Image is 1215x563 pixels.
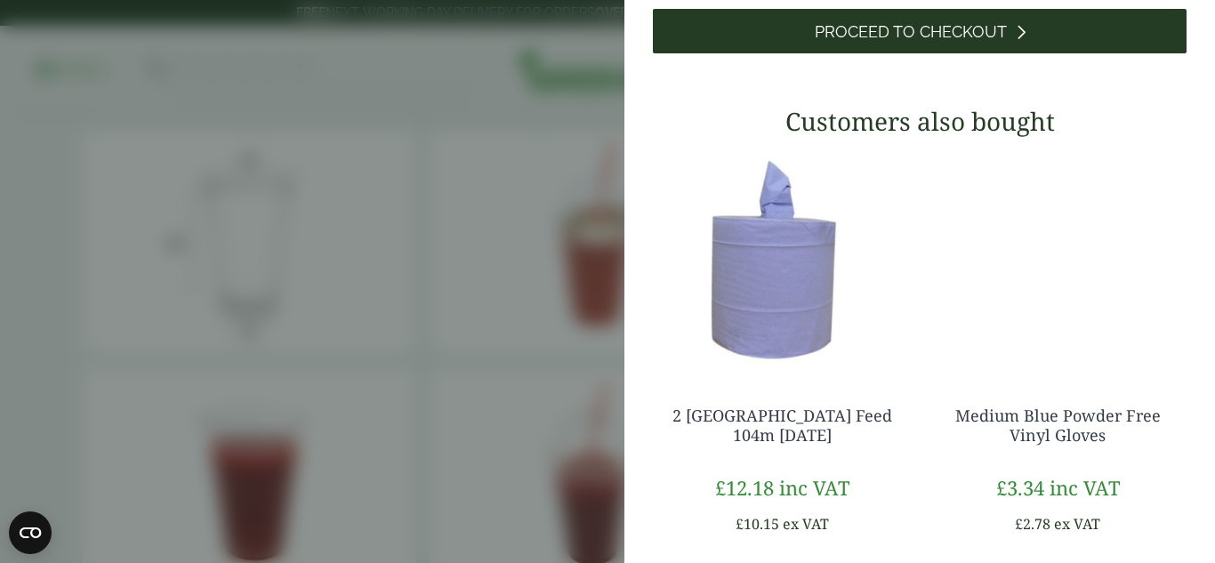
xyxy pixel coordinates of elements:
a: 2 [GEOGRAPHIC_DATA] Feed 104m [DATE] [672,405,892,446]
bdi: 12.18 [715,474,774,501]
bdi: 3.34 [996,474,1044,501]
img: 3630017-2-Ply-Blue-Centre-Feed-104m [653,149,911,371]
span: inc VAT [779,474,849,501]
span: £ [736,514,744,534]
span: £ [996,474,1007,501]
bdi: 10.15 [736,514,779,534]
span: £ [1015,514,1023,534]
a: Medium Blue Powder Free Vinyl Gloves [955,405,1161,446]
span: ex VAT [783,514,829,534]
button: Open CMP widget [9,511,52,554]
a: Proceed to Checkout [653,9,1187,53]
span: £ [715,474,726,501]
span: ex VAT [1054,514,1100,534]
bdi: 2.78 [1015,514,1050,534]
span: inc VAT [1050,474,1120,501]
span: Proceed to Checkout [815,22,1007,42]
h3: Customers also bought [653,107,1187,137]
